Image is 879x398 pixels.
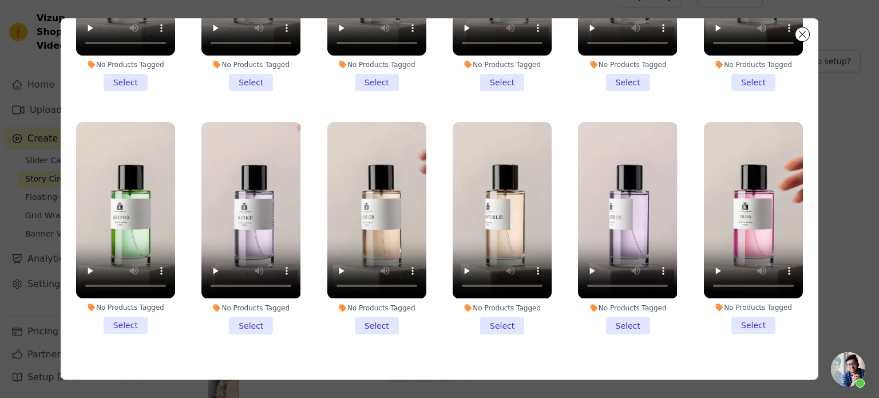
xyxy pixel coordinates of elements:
[201,60,300,69] div: No Products Tagged
[201,304,300,313] div: No Products Tagged
[704,303,803,312] div: No Products Tagged
[578,304,677,313] div: No Products Tagged
[76,303,175,312] div: No Products Tagged
[453,304,552,313] div: No Products Tagged
[76,60,175,69] div: No Products Tagged
[327,60,426,69] div: No Products Tagged
[453,60,552,69] div: No Products Tagged
[704,60,803,69] div: No Products Tagged
[795,27,809,41] button: Close modal
[327,304,426,313] div: No Products Tagged
[578,60,677,69] div: No Products Tagged
[831,352,865,387] a: Ouvrir le chat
